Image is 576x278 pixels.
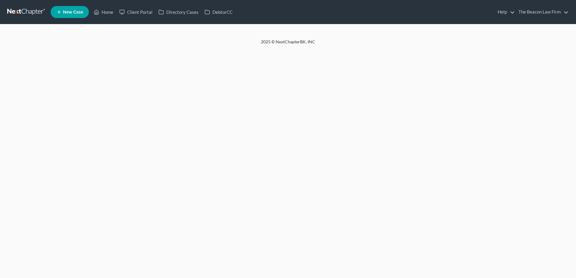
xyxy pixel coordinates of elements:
a: DebtorCC [202,7,236,17]
a: Directory Cases [155,7,202,17]
a: Client Portal [116,7,155,17]
new-legal-case-button: New Case [51,6,89,18]
div: 2025 © NextChapterBK, INC [116,39,460,50]
a: Help [495,7,515,17]
a: Home [91,7,116,17]
a: The Beacon Law Firm [515,7,568,17]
